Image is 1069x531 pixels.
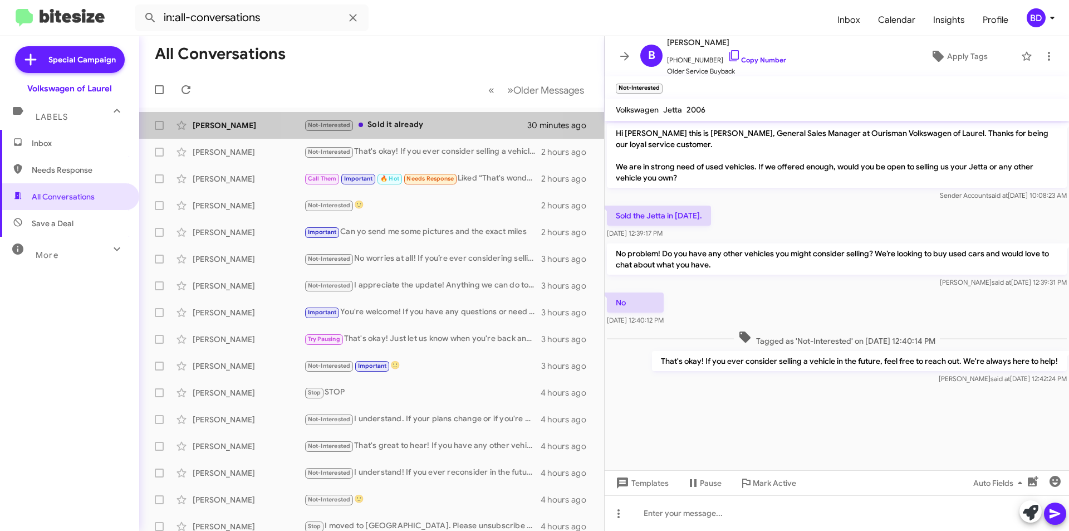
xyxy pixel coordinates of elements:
span: Try Pausing [308,335,340,343]
span: Not-Interested [308,362,351,369]
button: Next [501,79,591,101]
div: 4 hours ago [541,467,595,479]
span: Important [358,362,387,369]
button: Auto Fields [964,473,1036,493]
a: Insights [924,4,974,36]
span: Auto Fields [973,473,1027,493]
div: [PERSON_NAME] [193,361,304,372]
span: Not-Interested [308,416,351,423]
div: No worries at all! If you’re ever considering selling your vehicle in the future, feel free to re... [304,252,541,265]
span: More [36,250,58,260]
div: 2 hours ago [541,200,595,211]
button: BD [1017,8,1057,27]
div: [PERSON_NAME] [193,173,304,184]
div: 3 hours ago [541,334,595,345]
span: [DATE] 12:39:17 PM [607,229,663,237]
span: 2006 [686,105,705,115]
small: Not-Interested [616,84,663,94]
span: Stop [308,523,321,530]
span: Pause [700,473,722,493]
div: [PERSON_NAME] [193,441,304,452]
span: Not-Interested [308,148,351,155]
div: I understand! If you ever reconsider in the future, feel free to reach out. Meanwhile, if you're ... [304,466,541,479]
div: [PERSON_NAME] [193,467,304,479]
a: Profile [974,4,1017,36]
span: Mark Active [753,473,796,493]
span: Not-Interested [308,202,351,209]
div: [PERSON_NAME] [193,227,304,238]
span: Templates [614,473,669,493]
a: Copy Number [728,56,786,64]
div: [PERSON_NAME] [193,280,304,291]
button: Previous [482,79,501,101]
span: Call Them [308,175,337,182]
a: Calendar [869,4,924,36]
div: That's great to hear! If you have any other vehicles you'd like to sell, feel free to reach out. ... [304,440,541,452]
div: Can yo send me some pictures and the exact miles [304,226,541,238]
div: 2 hours ago [541,227,595,238]
button: Mark Active [730,473,805,493]
span: said at [988,191,1008,199]
div: That's okay! If you ever consider selling a vehicle in the future, feel free to reach out. We're ... [304,145,541,158]
div: 2 hours ago [541,147,595,158]
p: No [607,293,664,313]
span: Jetta [663,105,682,115]
span: Not-Interested [308,442,351,450]
div: [PERSON_NAME] [193,334,304,345]
button: Templates [605,473,678,493]
div: 3 hours ago [541,280,595,291]
div: 30 minutes ago [528,120,595,131]
span: Apply Tags [947,46,988,66]
input: Search [135,4,369,31]
div: 3 hours ago [541,361,595,372]
span: Labels [36,112,68,122]
span: Important [308,309,337,316]
button: Pause [678,473,730,493]
a: Special Campaign [15,46,125,73]
p: Sold the Jetta in [DATE]. [607,206,711,226]
span: [PERSON_NAME] [DATE] 12:39:31 PM [940,278,1067,286]
span: Not-Interested [308,469,351,476]
p: That's okay! If you ever consider selling a vehicle in the future, feel free to reach out. We're ... [652,351,1067,371]
div: [PERSON_NAME] [193,387,304,398]
div: 🙂 [304,199,541,212]
span: Inbox [32,138,126,149]
span: Save a Deal [32,218,73,229]
p: No problem! Do you have any other vehicles you might consider selling? We’re looking to buy used ... [607,243,1067,275]
span: B [648,47,655,65]
span: Older Messages [513,84,584,96]
div: 4 hours ago [541,387,595,398]
div: 4 hours ago [541,494,595,505]
span: said at [992,278,1011,286]
a: Inbox [828,4,869,36]
div: [PERSON_NAME] [193,254,304,265]
div: 3 hours ago [541,307,595,318]
span: All Conversations [32,191,95,202]
span: Needs Response [32,164,126,176]
span: Not-Interested [308,255,351,262]
span: Needs Response [406,175,454,182]
div: 🙂 [304,359,541,372]
div: I appreciate the update! Anything we can do to help? Would love to earn your business! [304,279,541,292]
span: « [488,83,494,97]
span: [PERSON_NAME] [DATE] 12:42:24 PM [939,374,1067,383]
button: Apply Tags [901,46,1016,66]
span: Volkswagen [616,105,659,115]
div: Sold it already [304,119,528,131]
div: [PERSON_NAME] [193,147,304,158]
div: 4 hours ago [541,414,595,425]
span: Special Campaign [48,54,116,65]
span: [DATE] 12:40:12 PM [607,316,664,324]
div: Liked “That's wonderful to hear! We strive for a smooth experience. When you're ready to schedule... [304,172,541,185]
div: 2 hours ago [541,173,595,184]
span: Important [344,175,373,182]
span: [PERSON_NAME] [667,36,786,49]
p: Hi [PERSON_NAME] this is [PERSON_NAME], General Sales Manager at Ourisman Volkswagen of Laurel. T... [607,123,1067,188]
span: said at [990,374,1010,383]
span: 🔥 Hot [380,175,399,182]
div: [PERSON_NAME] [193,307,304,318]
span: Sender Account [DATE] 10:08:23 AM [940,191,1067,199]
div: [PERSON_NAME] [193,120,304,131]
